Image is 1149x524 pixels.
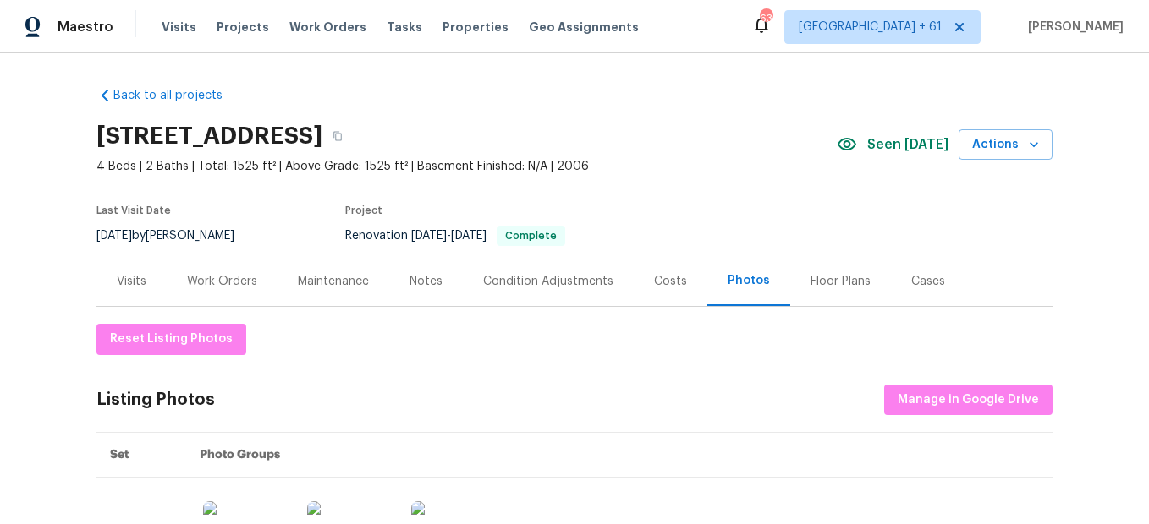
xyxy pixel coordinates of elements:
span: Project [345,205,382,216]
span: [PERSON_NAME] [1021,19,1124,35]
button: Manage in Google Drive [884,385,1053,416]
span: [GEOGRAPHIC_DATA] + 61 [799,19,942,35]
div: 636 [760,10,772,27]
span: [DATE] [411,230,447,242]
span: Last Visit Date [96,205,171,216]
span: Maestro [58,19,113,35]
span: Projects [217,19,269,35]
span: Complete [498,231,564,241]
span: - [411,230,487,242]
th: Photo Groups [186,433,1053,478]
span: Tasks [387,21,422,33]
div: Visits [117,273,146,290]
th: Set [96,433,186,478]
span: Reset Listing Photos [110,329,233,350]
h2: [STREET_ADDRESS] [96,128,322,145]
div: Condition Adjustments [483,273,613,290]
span: Geo Assignments [529,19,639,35]
span: Work Orders [289,19,366,35]
span: Properties [443,19,509,35]
button: Actions [959,129,1053,161]
div: Work Orders [187,273,257,290]
span: Seen [DATE] [867,136,948,153]
div: Cases [911,273,945,290]
span: [DATE] [96,230,132,242]
button: Copy Address [322,121,353,151]
a: Back to all projects [96,87,259,104]
span: Actions [972,134,1039,156]
button: Reset Listing Photos [96,324,246,355]
div: Maintenance [298,273,369,290]
span: 4 Beds | 2 Baths | Total: 1525 ft² | Above Grade: 1525 ft² | Basement Finished: N/A | 2006 [96,158,837,175]
div: Notes [410,273,443,290]
span: Visits [162,19,196,35]
span: Manage in Google Drive [898,390,1039,411]
div: Costs [654,273,687,290]
span: Renovation [345,230,565,242]
div: by [PERSON_NAME] [96,226,255,246]
span: [DATE] [451,230,487,242]
div: Photos [728,272,770,289]
div: Floor Plans [811,273,871,290]
div: Listing Photos [96,391,215,408]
